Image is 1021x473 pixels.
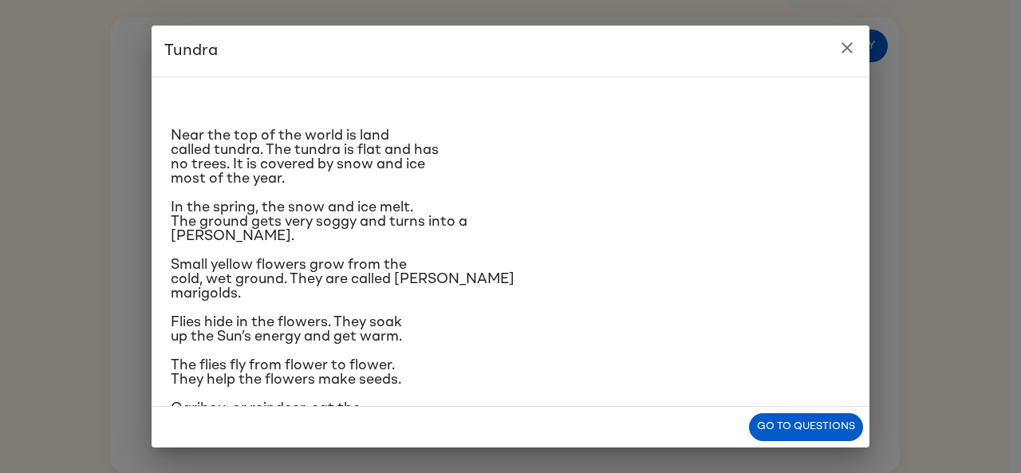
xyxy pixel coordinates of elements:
[749,413,863,441] button: Go to questions
[171,128,439,186] span: Near the top of the world is land called tundra. The tundra is flat and has no trees. It is cover...
[171,200,467,243] span: In the spring, the snow and ice melt. The ground gets very soggy and turns into a [PERSON_NAME].
[152,26,869,77] h2: Tundra
[171,258,514,301] span: Small yellow flowers grow from the cold, wet ground. They are called [PERSON_NAME] marigolds.
[171,315,402,344] span: Flies hide in the flowers. They soak up the Sun’s energy and get warm.
[831,32,863,64] button: close
[171,358,401,387] span: The flies fly from flower to flower. They help the flowers make seeds.
[171,401,453,459] span: Caribou, or reindeer, eat the flowers. Mother flies lay their eggs inside caribou noses. It is wa...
